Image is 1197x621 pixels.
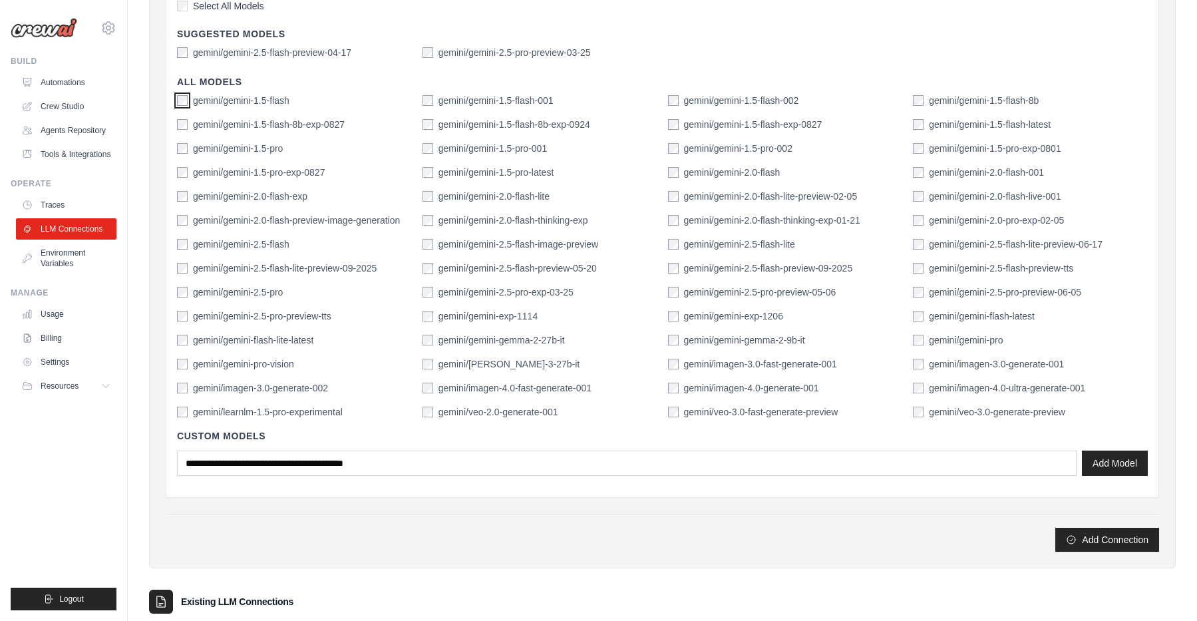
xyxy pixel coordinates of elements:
input: gemini/gemini-2.5-flash-lite-preview-09-2025 [177,263,188,274]
input: gemini/gemini-1.5-flash-002 [668,95,679,106]
input: gemini/imagen-4.0-fast-generate-001 [423,383,433,393]
input: gemini/gemini-1.5-pro-002 [668,143,679,154]
label: gemini/gemini-2.5-flash-preview-05-20 [438,262,597,275]
input: gemini/gemini-1.5-flash-001 [423,95,433,106]
label: gemini/imagen-4.0-generate-001 [684,381,819,395]
a: Environment Variables [16,242,116,274]
label: gemini/gemini-2.0-flash-thinking-exp-01-21 [684,214,860,227]
label: gemini/gemini-pro [929,333,1003,347]
label: gemini/gemini-2.5-flash-lite-preview-06-17 [929,238,1103,251]
input: gemini/imagen-3.0-generate-002 [177,383,188,393]
div: Operate [11,178,116,189]
label: gemini/veo-2.0-generate-001 [438,405,558,419]
input: gemini/gemini-1.5-pro-latest [423,167,433,178]
label: gemini/gemini-1.5-pro-latest [438,166,554,179]
label: gemini/gemini-2.0-flash-exp [193,190,307,203]
label: gemini/veo-3.0-fast-generate-preview [684,405,838,419]
label: gemini/gemini-1.5-pro-002 [684,142,792,155]
label: gemini/imagen-3.0-generate-002 [193,381,328,395]
label: gemini/gemini-exp-1206 [684,310,783,323]
input: gemini/gemini-2.5-pro-preview-tts [177,311,188,321]
input: gemini/veo-3.0-generate-preview [913,407,924,417]
a: Billing [16,327,116,349]
label: gemini/gemini-gemma-2-27b-it [438,333,565,347]
label: gemini/gemini-2.5-flash-lite-preview-09-2025 [193,262,377,275]
label: gemini/gemini-2.0-flash-live-001 [929,190,1061,203]
label: gemini/gemini-1.5-flash-latest [929,118,1051,131]
input: gemini/gemini-2.0-flash-lite [423,191,433,202]
label: gemini/gemini-gemma-2-9b-it [684,333,805,347]
h4: Suggested Models [177,27,1148,41]
label: gemini/gemini-pro-vision [193,357,294,371]
input: gemini/gemini-2.5-pro-preview-05-06 [668,287,679,298]
input: gemini/gemini-1.5-flash-exp-0827 [668,119,679,130]
input: gemini/gemini-1.5-pro-exp-0827 [177,167,188,178]
input: gemini/gemini-2.0-pro-exp-02-05 [913,215,924,226]
label: gemini/imagen-4.0-fast-generate-001 [438,381,592,395]
label: gemini/gemini-2.5-pro-preview-03-25 [438,46,591,59]
label: gemini/gemini-1.5-pro-exp-0827 [193,166,325,179]
a: Automations [16,72,116,93]
input: gemini/gemini-2.5-flash [177,239,188,250]
label: gemini/gemini-1.5-flash-exp-0827 [684,118,822,131]
label: gemini/gemma-3-27b-it [438,357,580,371]
button: Logout [11,588,116,610]
a: Agents Repository [16,120,116,141]
label: gemini/gemini-1.5-pro-001 [438,142,547,155]
label: gemini/gemini-1.5-flash-8b-exp-0924 [438,118,590,131]
label: gemini/gemini-1.5-pro-exp-0801 [929,142,1061,155]
input: gemini/gemini-1.5-flash-8b [913,95,924,106]
label: gemini/gemini-flash-latest [929,310,1035,323]
input: gemini/gemini-1.5-flash [177,95,188,106]
input: gemini/gemini-exp-1206 [668,311,679,321]
input: gemini/gemini-1.5-flash-latest [913,119,924,130]
input: gemini/gemini-2.0-flash-preview-image-generation [177,215,188,226]
input: gemini/gemini-2.0-flash-thinking-exp-01-21 [668,215,679,226]
label: gemini/gemini-2.0-flash-thinking-exp [438,214,588,227]
input: gemini/gemini-2.5-pro-preview-06-05 [913,287,924,298]
input: gemini/imagen-3.0-fast-generate-001 [668,359,679,369]
input: gemini/gemini-2.5-flash-lite-preview-06-17 [913,239,924,250]
input: gemini/gemini-2.5-flash-preview-09-2025 [668,263,679,274]
label: gemini/gemini-2.5-flash [193,238,289,251]
div: Manage [11,288,116,298]
input: gemini/gemini-pro [913,335,924,345]
input: gemini/imagen-4.0-generate-001 [668,383,679,393]
label: gemini/gemini-2.5-flash-preview-09-2025 [684,262,853,275]
button: Add Model [1082,451,1148,476]
button: Add Connection [1055,528,1159,552]
input: gemini/gemini-flash-latest [913,311,924,321]
input: gemini/gemini-2.5-flash-image-preview [423,239,433,250]
input: gemini/gemini-2.0-flash [668,167,679,178]
input: gemini/gemini-pro-vision [177,359,188,369]
input: gemini/gemini-2.5-pro [177,287,188,298]
input: gemini/gemini-2.0-flash-exp [177,191,188,202]
input: gemini/learnlm-1.5-pro-experimental [177,407,188,417]
input: gemini/gemini-2.0-flash-001 [913,167,924,178]
input: gemini/veo-3.0-fast-generate-preview [668,407,679,417]
input: gemini/gemini-flash-lite-latest [177,335,188,345]
div: Build [11,56,116,67]
label: gemini/gemini-2.5-flash-image-preview [438,238,598,251]
label: gemini/gemini-1.5-flash [193,94,289,107]
input: gemini/gemini-2.5-flash-preview-tts [913,263,924,274]
label: gemini/gemini-2.0-flash-001 [929,166,1044,179]
label: gemini/gemini-flash-lite-latest [193,333,313,347]
h4: All Models [177,75,1148,89]
label: gemini/imagen-3.0-fast-generate-001 [684,357,837,371]
a: Crew Studio [16,96,116,117]
label: gemini/gemini-1.5-flash-002 [684,94,799,107]
label: gemini/veo-3.0-generate-preview [929,405,1065,419]
input: gemini/gemini-2.5-pro-preview-03-25 [423,47,433,58]
label: gemini/gemini-exp-1114 [438,310,538,323]
label: gemini/imagen-3.0-generate-001 [929,357,1064,371]
input: gemini/gemini-2.0-flash-live-001 [913,191,924,202]
h3: Existing LLM Connections [181,595,293,608]
label: gemini/gemini-2.5-pro-preview-tts [193,310,331,323]
label: gemini/gemini-2.5-flash-preview-04-17 [193,46,351,59]
a: Traces [16,194,116,216]
input: gemini/gemma-3-27b-it [423,359,433,369]
label: gemini/gemini-2.0-flash-lite [438,190,550,203]
label: gemini/learnlm-1.5-pro-experimental [193,405,343,419]
a: Usage [16,304,116,325]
